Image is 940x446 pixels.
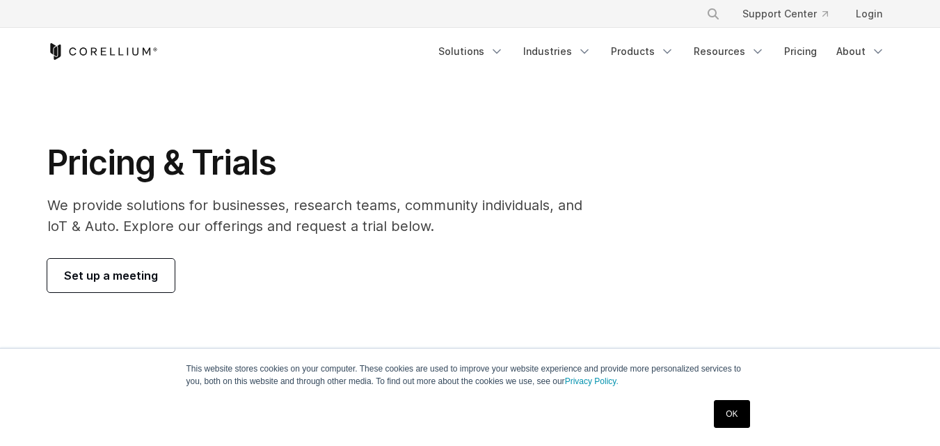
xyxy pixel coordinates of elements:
[430,39,893,64] div: Navigation Menu
[47,195,602,237] p: We provide solutions for businesses, research teams, community individuals, and IoT & Auto. Explo...
[47,259,175,292] a: Set up a meeting
[47,142,602,184] h1: Pricing & Trials
[845,1,893,26] a: Login
[690,1,893,26] div: Navigation Menu
[701,1,726,26] button: Search
[430,39,512,64] a: Solutions
[776,39,825,64] a: Pricing
[714,400,749,428] a: OK
[828,39,893,64] a: About
[47,43,158,60] a: Corellium Home
[565,376,619,386] a: Privacy Policy.
[603,39,683,64] a: Products
[64,267,158,284] span: Set up a meeting
[731,1,839,26] a: Support Center
[685,39,773,64] a: Resources
[515,39,600,64] a: Industries
[186,363,754,388] p: This website stores cookies on your computer. These cookies are used to improve your website expe...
